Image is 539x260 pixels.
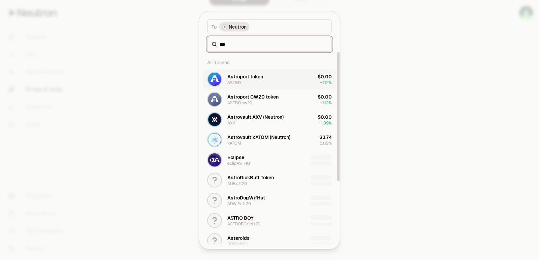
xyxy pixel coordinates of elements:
img: AXV Logo [208,113,221,126]
span: + 1.12% [320,100,332,105]
div: $3.74 [319,134,332,140]
div: $0.00 [318,93,332,100]
div: Eclipse [227,154,244,160]
span: Neutron [229,23,247,30]
div: All Tokens [203,55,336,69]
button: xATOM LogoAstrovault xATOM (Neutron)xATOM$3.740.00% [203,129,336,150]
button: AstroDickButt TokenADB.cft20 [203,170,336,190]
div: ADB.cft20 [227,181,247,186]
button: eclipASTRO LogoEclipseeclipASTRO [203,150,336,170]
div: $0.00 [318,73,332,80]
div: ASTRO BOY [227,214,254,221]
button: AstroDogWifHatADWIF.cft20 [203,190,336,210]
div: ASTROBOY.cft20 [227,221,260,226]
span: 0.00% [320,140,332,146]
div: xATOM [227,140,241,146]
span: + 1.12% [320,80,332,85]
button: ASTRO LogoAstroport tokenASTRO$0.00+1.12% [203,69,336,89]
img: ASTRO.cw20 Logo [208,92,221,106]
div: Astroport CW20 token [227,93,279,100]
button: ToNeutron LogoNeutron [207,19,332,34]
img: ASTRO Logo [208,72,221,86]
div: ROID.cft20 [227,241,248,247]
div: Astrovault AXV (Neutron) [227,113,284,120]
img: Neutron Logo [223,25,227,29]
div: ADWIF.cft20 [227,201,251,206]
img: xATOM Logo [208,133,221,146]
button: ASTRO.cw20 LogoAstroport CW20 tokenASTRO.cw20$0.00+1.12% [203,89,336,109]
div: AstroDogWifHat [227,194,265,201]
div: Astroport token [227,73,263,80]
button: ASTRO BOYASTROBOY.cft20 [203,210,336,230]
div: AXV [227,120,235,125]
div: Asteroids [227,234,250,241]
div: AstroDickButt Token [227,174,274,181]
span: + 1.09% [319,120,332,125]
div: Astrovault xATOM (Neutron) [227,134,290,140]
img: eclipASTRO Logo [208,153,221,166]
div: ASTRO.cw20 [227,100,252,105]
div: ASTRO [227,80,241,85]
div: eclipASTRO [227,160,250,166]
button: AsteroidsROID.cft20 [203,230,336,251]
div: $0.00 [318,113,332,120]
span: To [212,23,217,30]
button: AXV LogoAstrovault AXV (Neutron)AXV$0.00+1.09% [203,109,336,129]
